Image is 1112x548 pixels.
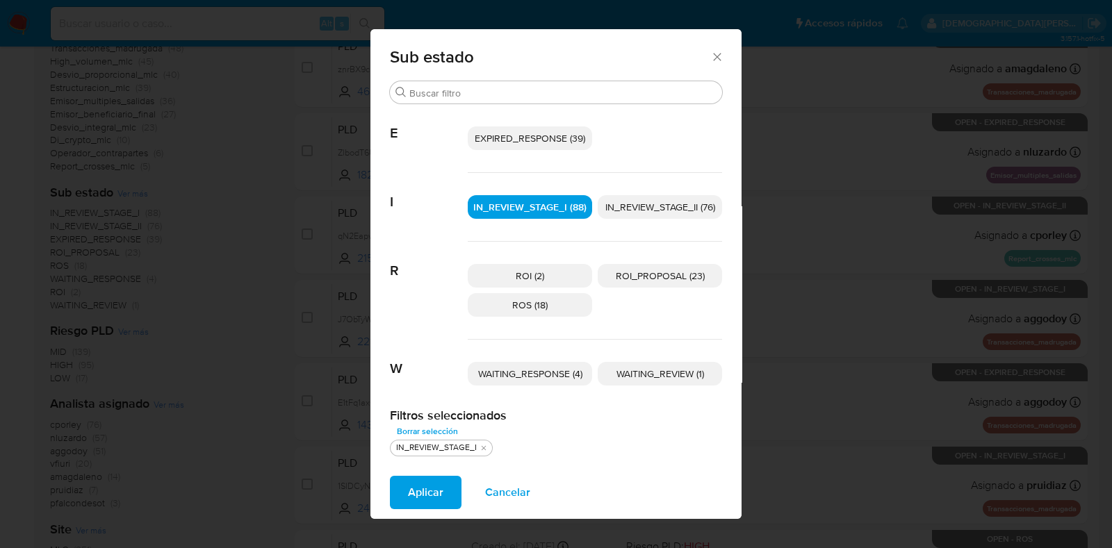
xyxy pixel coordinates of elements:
span: ROS (18) [512,298,548,312]
span: W [390,340,468,377]
div: ROI (2) [468,264,592,288]
button: Aplicar [390,476,461,509]
span: I [390,173,468,210]
div: IN_REVIEW_STAGE_II (76) [598,195,722,219]
div: WAITING_REVIEW (1) [598,362,722,385]
span: ROI (2) [516,269,544,283]
span: ROI_PROPOSAL (23) [616,269,705,283]
span: R [390,242,468,279]
span: EXPIRED_RESPONSE (39) [475,131,585,145]
span: Cancelar [485,477,530,508]
div: IN_REVIEW_STAGE_I [393,442,480,454]
span: Borrar selección [397,424,458,438]
div: WAITING_RESPONSE (4) [468,362,592,385]
button: Buscar [395,87,407,98]
input: Buscar filtro [409,87,717,99]
button: Borrar selección [390,423,465,440]
div: IN_REVIEW_STAGE_I (88) [468,195,592,219]
span: WAITING_REVIEW (1) [616,367,704,381]
span: E [390,104,468,142]
span: IN_REVIEW_STAGE_II (76) [605,200,715,214]
div: EXPIRED_RESPONSE (39) [468,126,592,150]
button: Cerrar [710,50,723,63]
span: Sub estado [390,49,710,65]
button: Cancelar [467,476,548,509]
div: ROI_PROPOSAL (23) [598,264,722,288]
span: Aplicar [408,477,443,508]
div: ROS (18) [468,293,592,317]
h2: Filtros seleccionados [390,408,722,423]
span: WAITING_RESPONSE (4) [478,367,582,381]
span: IN_REVIEW_STAGE_I (88) [473,200,587,214]
button: quitar IN_REVIEW_STAGE_I [478,442,489,454]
